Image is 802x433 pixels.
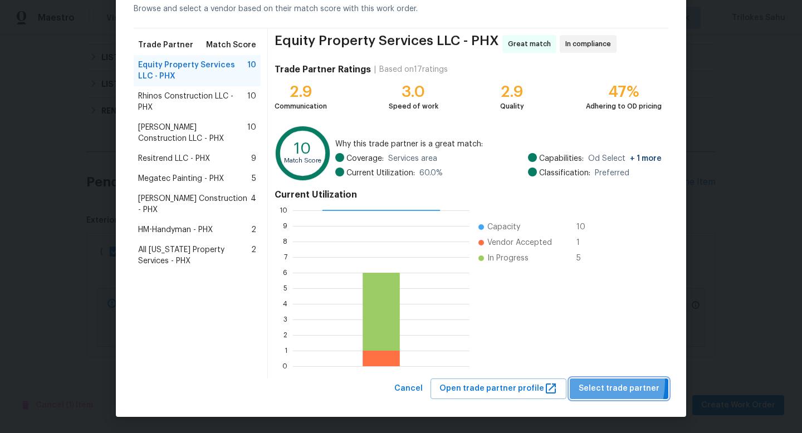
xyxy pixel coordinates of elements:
text: 9 [283,223,287,229]
span: 4 [251,193,256,215]
button: Open trade partner profile [431,378,566,399]
text: 3 [283,316,287,323]
span: 2 [251,224,256,235]
span: Why this trade partner is a great match: [335,139,662,150]
span: Current Utilization: [346,168,415,179]
span: + 1 more [630,155,662,163]
text: 5 [283,285,287,292]
text: 6 [283,269,287,276]
span: Capabilities: [539,153,584,164]
span: [PERSON_NAME] Construction - PHX [138,193,251,215]
span: Od Select [588,153,662,164]
div: 3.0 [389,86,438,97]
text: 8 [283,238,287,245]
div: 2.9 [275,86,327,97]
span: 5 [576,253,594,264]
text: 2 [283,332,287,338]
text: 1 [285,347,287,354]
span: [PERSON_NAME] Construction LLC - PHX [138,122,247,144]
span: Select trade partner [579,382,659,396]
text: 7 [284,254,287,260]
div: Based on 17 ratings [379,64,448,75]
span: Vendor Accepted [487,237,552,248]
span: Preferred [595,168,629,179]
div: Speed of work [389,101,438,112]
text: 4 [283,301,287,307]
h4: Trade Partner Ratings [275,64,371,75]
span: 10 [247,91,256,113]
span: Trade Partner [138,40,193,51]
div: 2.9 [500,86,524,97]
text: 10 [294,141,311,156]
span: Open trade partner profile [439,382,558,396]
text: 10 [280,207,287,214]
button: Select trade partner [570,378,668,399]
span: 9 [251,153,256,164]
button: Cancel [390,378,427,399]
span: Rhinos Construction LLC - PHX [138,91,247,113]
span: 5 [252,173,256,184]
span: Match Score [206,40,256,51]
span: All [US_STATE] Property Services - PHX [138,244,251,267]
span: 10 [247,122,256,144]
span: Equity Property Services LLC - PHX [275,35,499,53]
span: Megatec Painting - PHX [138,173,224,184]
div: Adhering to OD pricing [586,101,662,112]
span: Equity Property Services LLC - PHX [138,60,247,82]
span: Capacity [487,222,520,233]
span: In compliance [565,38,615,50]
span: Resitrend LLC - PHX [138,153,210,164]
text: Match Score [284,158,321,164]
span: Coverage: [346,153,384,164]
span: HM-Handyman - PHX [138,224,213,235]
span: Cancel [394,382,423,396]
span: In Progress [487,253,529,264]
text: 0 [282,363,287,370]
h4: Current Utilization [275,189,662,200]
div: | [371,64,379,75]
span: 10 [576,222,594,233]
div: Communication [275,101,327,112]
span: 10 [247,60,256,82]
span: Services area [388,153,437,164]
span: 60.0 % [419,168,443,179]
div: 47% [586,86,662,97]
span: Classification: [539,168,590,179]
span: 2 [251,244,256,267]
span: Great match [508,38,555,50]
div: Quality [500,101,524,112]
span: 1 [576,237,594,248]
